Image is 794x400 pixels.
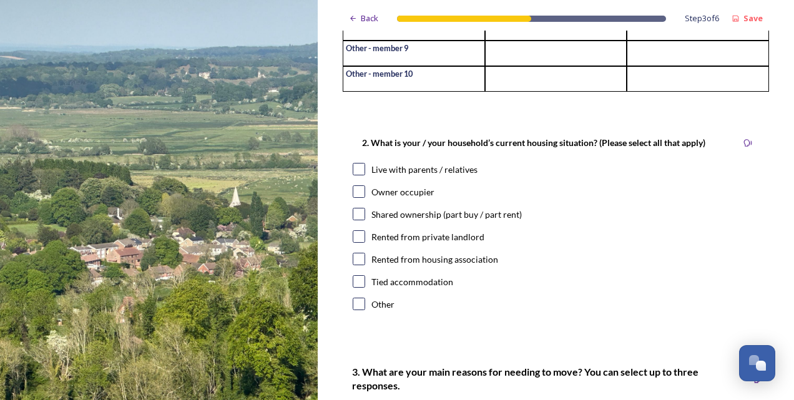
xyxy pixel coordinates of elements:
strong: Save [743,12,763,24]
span: Back [361,12,378,24]
strong: 3. What are your main reasons for needing to move? You can select up to three responses. [352,366,700,392]
div: Tied accommodation [371,275,453,288]
div: Rented from private landlord [371,230,484,243]
span: Step 3 of 6 [685,12,719,24]
div: Rented from housing association [371,253,498,266]
div: Live with parents / relatives [371,163,478,176]
button: Open Chat [739,345,775,381]
span: Other - member 10 [343,69,413,79]
span: Other - member 9 [343,43,408,53]
div: Owner occupier [371,185,434,198]
div: Shared ownership (part buy / part rent) [371,208,522,221]
strong: 2. What is your / your household’s current housing situation? (Please select all that apply) [362,137,705,148]
div: Other [371,298,395,311]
